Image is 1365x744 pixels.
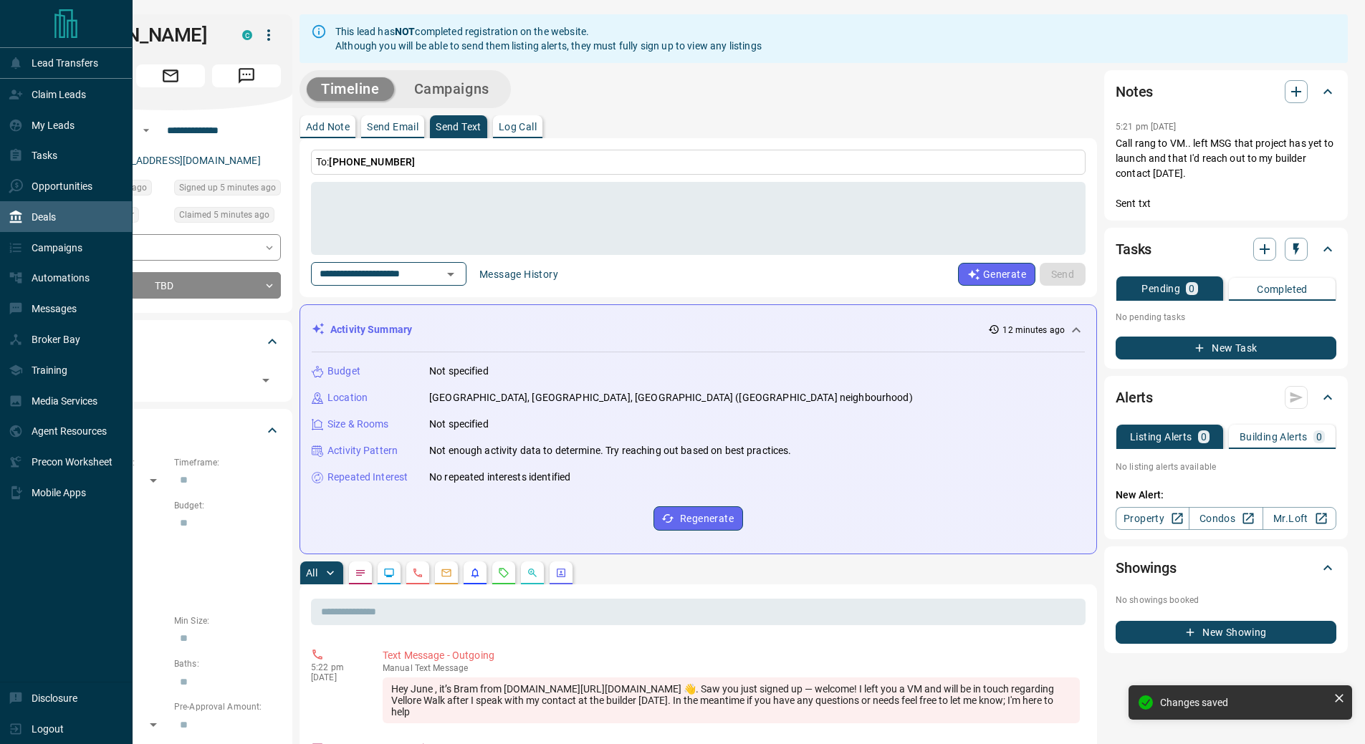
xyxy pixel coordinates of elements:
[441,567,452,579] svg: Emails
[383,567,395,579] svg: Lead Browsing Activity
[1116,551,1336,585] div: Showings
[330,322,412,337] p: Activity Summary
[400,77,504,101] button: Campaigns
[311,672,361,682] p: [DATE]
[174,207,281,227] div: Tue Oct 14 2025
[1116,238,1151,261] h2: Tasks
[1257,284,1308,294] p: Completed
[1116,507,1189,530] a: Property
[436,122,482,132] p: Send Text
[60,413,281,448] div: Criteria
[174,180,281,200] div: Tue Oct 14 2025
[1160,697,1328,708] div: Changes saved
[1116,136,1336,211] p: Call rang to VM.. left MSG that project has yet to launch and that I'd reach out to my builder co...
[60,272,281,299] div: TBD
[1201,432,1207,442] p: 0
[1116,380,1336,415] div: Alerts
[179,180,276,195] span: Signed up 5 minutes ago
[327,417,389,432] p: Size & Rooms
[60,324,281,359] div: Tags
[138,122,155,139] button: Open
[555,567,567,579] svg: Agent Actions
[212,64,281,87] span: Message
[471,263,567,286] button: Message History
[179,208,269,222] span: Claimed 5 minutes ago
[1116,460,1336,473] p: No listing alerts available
[174,700,281,713] p: Pre-Approval Amount:
[306,568,317,578] p: All
[1116,122,1177,132] p: 5:21 pm [DATE]
[429,470,570,485] p: No repeated interests identified
[312,317,1085,343] div: Activity Summary12 minutes ago
[311,662,361,672] p: 5:22 pm
[441,264,461,284] button: Open
[958,263,1035,286] button: Generate
[367,122,418,132] p: Send Email
[429,417,489,432] p: Not specified
[311,150,1086,175] p: To:
[327,390,368,405] p: Location
[136,64,205,87] span: Email
[383,648,1080,663] p: Text Message - Outgoing
[1189,284,1194,294] p: 0
[1116,488,1336,503] p: New Alert:
[60,24,221,47] h1: [PERSON_NAME]
[1116,232,1336,266] div: Tasks
[1189,507,1263,530] a: Condos
[383,677,1080,723] div: Hey June , it’s Bram from [DOMAIN_NAME][URL][DOMAIN_NAME] 👋. Saw you just signed up — welcome! I ...
[242,30,252,40] div: condos.ca
[174,614,281,627] p: Min Size:
[174,657,281,670] p: Baths:
[1116,556,1177,579] h2: Showings
[1116,337,1336,359] button: New Task
[1116,594,1336,607] p: No showings booked
[335,19,762,59] div: This lead has completed registration on the website. Although you will be able to send them listi...
[469,567,481,579] svg: Listing Alerts
[1116,621,1336,644] button: New Showing
[1116,80,1153,103] h2: Notes
[1240,432,1308,442] p: Building Alerts
[355,567,366,579] svg: Notes
[1116,74,1336,109] div: Notes
[327,443,398,458] p: Activity Pattern
[60,543,281,556] p: Areas Searched:
[1316,432,1322,442] p: 0
[99,155,261,166] a: [EMAIL_ADDRESS][DOMAIN_NAME]
[1002,324,1065,337] p: 12 minutes ago
[383,663,413,673] span: manual
[307,77,394,101] button: Timeline
[498,567,509,579] svg: Requests
[327,470,408,485] p: Repeated Interest
[527,567,538,579] svg: Opportunities
[499,122,537,132] p: Log Call
[412,567,423,579] svg: Calls
[1116,386,1153,409] h2: Alerts
[327,364,360,379] p: Budget
[329,156,415,168] span: [PHONE_NUMBER]
[306,122,350,132] p: Add Note
[60,571,281,584] p: Motivation:
[174,499,281,512] p: Budget:
[1141,284,1180,294] p: Pending
[429,443,792,458] p: Not enough activity data to determine. Try reaching out based on best practices.
[429,364,489,379] p: Not specified
[429,390,913,405] p: [GEOGRAPHIC_DATA], [GEOGRAPHIC_DATA], [GEOGRAPHIC_DATA] ([GEOGRAPHIC_DATA] neighbourhood)
[653,506,743,531] button: Regenerate
[395,26,415,37] strong: NOT
[1116,306,1336,328] p: No pending tasks
[1263,507,1336,530] a: Mr.Loft
[1130,432,1192,442] p: Listing Alerts
[174,456,281,469] p: Timeframe:
[383,663,1080,673] p: Text Message
[256,370,276,390] button: Open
